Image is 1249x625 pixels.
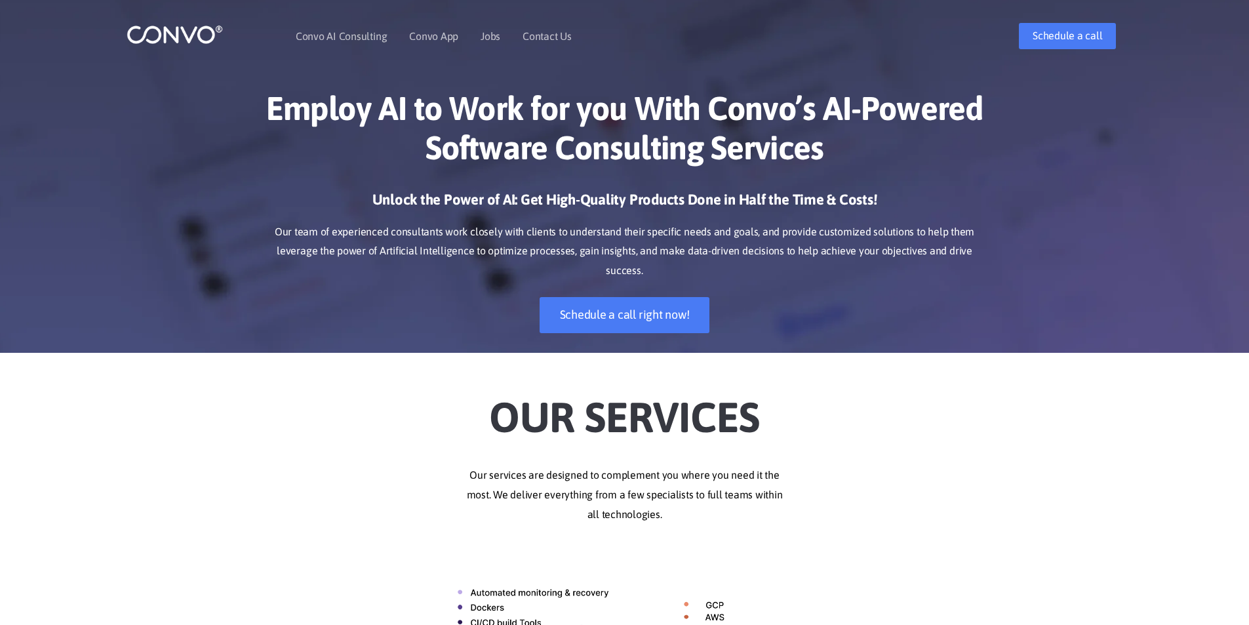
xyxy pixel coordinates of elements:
[261,222,989,281] p: Our team of experienced consultants work closely with clients to understand their specific needs ...
[523,31,572,41] a: Contact Us
[261,466,989,525] p: Our services are designed to complement you where you need it the most. We deliver everything fro...
[296,31,387,41] a: Convo AI Consulting
[409,31,458,41] a: Convo App
[261,89,989,177] h1: Employ AI to Work for you With Convo’s AI-Powered Software Consulting Services
[127,24,223,45] img: logo_1.png
[481,31,500,41] a: Jobs
[540,297,710,333] a: Schedule a call right now!
[261,373,989,446] h2: Our Services
[261,190,989,219] h3: Unlock the Power of AI: Get High-Quality Products Done in Half the Time & Costs!
[1019,23,1116,49] a: Schedule a call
